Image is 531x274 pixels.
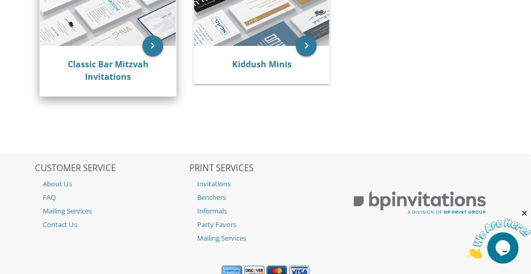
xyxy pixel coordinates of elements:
[189,218,342,231] a: Party Favors
[189,190,342,204] a: Benchers
[189,204,342,218] a: Informals
[189,163,342,174] h2: PRINT SERVICES
[343,184,496,221] img: BP Print Group
[142,35,163,56] a: keyboard_arrow_right
[35,163,188,174] h2: CUSTOMER SERVICE
[189,231,342,245] a: Mailing Services
[296,35,317,56] a: keyboard_arrow_right
[35,204,188,218] a: Mailing Services
[35,218,188,231] a: Contact Us
[35,177,188,190] a: About Us
[68,58,149,82] a: Classic Bar Mitzvah Invitations
[35,190,188,204] a: FAQ
[232,58,291,70] a: Kiddush Minis
[189,177,342,190] a: Invitations
[466,209,531,258] iframe: chat widget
